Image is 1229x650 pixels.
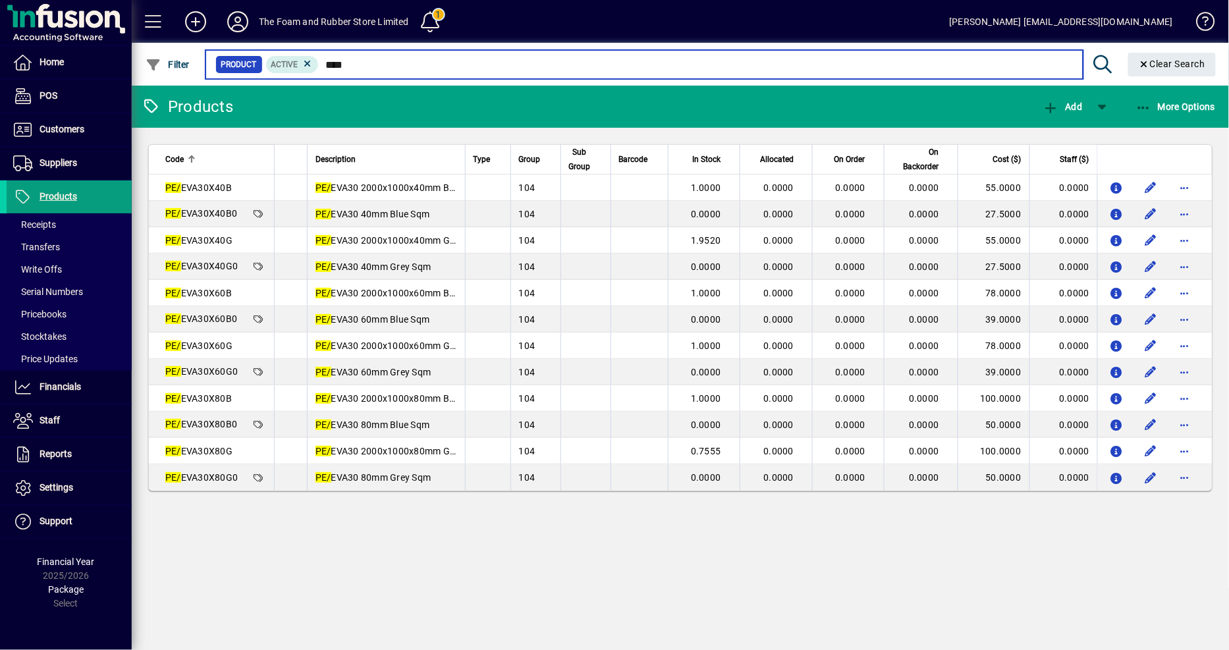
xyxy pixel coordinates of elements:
[1174,203,1195,225] button: More options
[165,288,232,298] span: EVA30X60B
[315,209,430,219] span: EVA30 40mm Blue Sqm
[1039,95,1085,119] button: Add
[7,505,132,538] a: Support
[764,314,794,325] span: 0.0000
[1174,256,1195,277] button: More options
[909,446,939,456] span: 0.0000
[993,152,1022,167] span: Cost ($)
[691,261,721,272] span: 0.0000
[764,288,794,298] span: 0.0000
[519,182,535,193] span: 104
[40,516,72,526] span: Support
[691,209,721,219] span: 0.0000
[958,385,1029,412] td: 100.0000
[7,303,132,325] a: Pricebooks
[1135,101,1216,112] span: More Options
[13,242,60,252] span: Transfers
[1029,201,1097,227] td: 0.0000
[7,348,132,370] a: Price Updates
[1174,467,1195,488] button: More options
[165,261,181,271] em: PE/
[1029,280,1097,306] td: 0.0000
[1140,335,1161,356] button: Edit
[315,340,331,351] em: PE/
[835,340,865,351] span: 0.0000
[165,366,181,377] em: PE/
[13,309,67,319] span: Pricebooks
[1174,362,1195,383] button: More options
[165,182,232,193] span: EVA30X40B
[1029,175,1097,201] td: 0.0000
[950,11,1173,32] div: [PERSON_NAME] [EMAIL_ADDRESS][DOMAIN_NAME]
[519,340,535,351] span: 104
[958,175,1029,201] td: 55.0000
[519,446,535,456] span: 104
[165,313,237,324] span: EVA30X60B0
[835,314,865,325] span: 0.0000
[1060,152,1089,167] span: Staff ($)
[165,261,238,271] span: EVA30X40G0
[165,472,181,483] em: PE/
[7,113,132,146] a: Customers
[834,152,865,167] span: On Order
[909,261,939,272] span: 0.0000
[1128,53,1216,76] button: Clear
[691,235,721,246] span: 1.9520
[691,340,721,351] span: 1.0000
[519,420,535,430] span: 104
[1029,412,1097,438] td: 0.0000
[909,420,939,430] span: 0.0000
[7,258,132,281] a: Write Offs
[1140,230,1161,251] button: Edit
[165,472,238,483] span: EVA30X80G0
[474,152,503,167] div: Type
[1029,333,1097,359] td: 0.0000
[569,145,591,174] span: Sub Group
[1140,388,1161,409] button: Edit
[40,57,64,67] span: Home
[748,152,806,167] div: Allocated
[259,11,409,32] div: The Foam and Rubber Store Limited
[165,152,184,167] span: Code
[764,472,794,483] span: 0.0000
[1029,254,1097,280] td: 0.0000
[909,209,939,219] span: 0.0000
[909,472,939,483] span: 0.0000
[40,90,57,101] span: POS
[760,152,794,167] span: Allocated
[835,261,865,272] span: 0.0000
[1174,177,1195,198] button: More options
[7,213,132,236] a: Receipts
[519,209,535,219] span: 104
[1029,385,1097,412] td: 0.0000
[835,209,865,219] span: 0.0000
[909,367,939,377] span: 0.0000
[691,446,721,456] span: 0.7555
[165,446,232,456] span: EVA30X80G
[40,415,60,425] span: Staff
[835,235,865,246] span: 0.0000
[165,182,181,193] em: PE/
[1174,335,1195,356] button: More options
[315,472,331,483] em: PE/
[142,96,233,117] div: Products
[217,10,259,34] button: Profile
[764,420,794,430] span: 0.0000
[909,340,939,351] span: 0.0000
[315,340,479,351] span: EVA30 2000x1000x60mm Grey Sht
[315,367,331,377] em: PE/
[835,472,865,483] span: 0.0000
[142,53,193,76] button: Filter
[764,446,794,456] span: 0.0000
[13,354,78,364] span: Price Updates
[13,219,56,230] span: Receipts
[1029,306,1097,333] td: 0.0000
[958,280,1029,306] td: 78.0000
[958,359,1029,385] td: 39.0000
[519,261,535,272] span: 104
[1043,101,1082,112] span: Add
[619,152,648,167] span: Barcode
[764,261,794,272] span: 0.0000
[764,393,794,404] span: 0.0000
[315,152,457,167] div: Description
